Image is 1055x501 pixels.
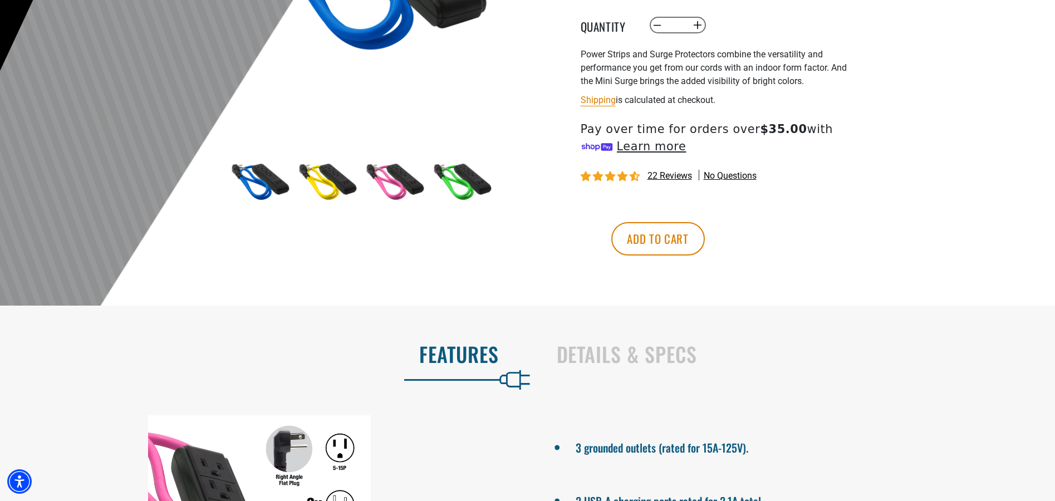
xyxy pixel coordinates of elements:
[294,150,359,215] img: yellow
[581,48,853,88] p: Power Strips and Surge Protectors combine the versatility and performance you get from our cords ...
[581,92,853,107] div: is calculated at checkout.
[557,342,1032,366] h2: Details & Specs
[23,342,499,366] h2: Features
[704,170,757,182] span: No questions
[581,171,642,182] span: 4.36 stars
[581,18,636,32] label: Quantity
[647,170,692,181] span: 22 reviews
[611,222,705,256] button: Add to cart
[361,150,426,215] img: pink
[7,469,32,494] div: Accessibility Menu
[227,150,291,215] img: blue
[429,150,493,215] img: green
[581,95,616,105] a: Shipping
[575,436,1017,456] li: 3 grounded outlets (rated for 15A-125V).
